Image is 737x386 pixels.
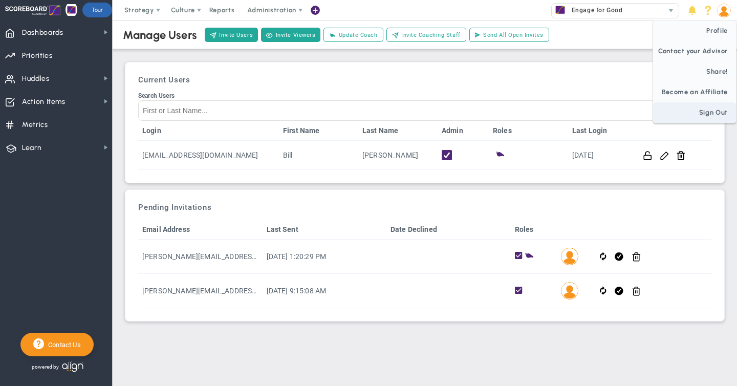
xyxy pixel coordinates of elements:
[22,137,41,159] span: Learn
[267,225,382,233] a: Last Sent
[660,150,669,161] button: Edit User Info
[442,126,485,135] a: Admin
[138,75,711,84] h3: Current Users
[138,92,711,99] div: Search Users
[138,240,263,274] td: [PERSON_NAME][EMAIL_ADDRESS][DOMAIN_NAME]
[643,150,653,161] button: Reset this password
[615,285,623,297] button: Accept Invite
[20,359,126,375] div: Powered by Align
[391,225,506,233] a: Date Declined
[22,68,50,90] span: Huddles
[489,121,568,141] th: Roles
[717,4,731,17] img: 6908.Person.photo
[664,4,679,18] span: select
[123,28,197,42] div: Manage Users
[493,149,505,161] span: Coach
[339,31,378,39] span: Update Coach
[572,126,628,135] a: Last Login
[22,22,63,44] span: Dashboards
[653,82,736,102] span: Become an Affiliate
[600,285,606,297] button: Resend Invite
[138,100,711,121] input: Search Users
[522,250,534,263] span: Coaching Staff
[283,126,354,135] a: First Name
[263,240,387,274] td: [DATE] 1:20:29 PM
[632,285,641,297] button: Delete Invite
[247,6,296,14] span: Administration
[615,251,623,263] button: Accept Invite
[142,126,275,135] a: Login
[653,41,736,61] span: Contact your Advisor
[22,114,48,136] span: Metrics
[138,141,279,170] td: [EMAIL_ADDRESS][DOMAIN_NAME]
[676,150,686,161] button: Remove user from company
[138,203,711,212] h3: Pending Invitations
[561,282,578,299] img: Created by Bill Gallagher
[561,248,578,265] img: Created by Bill Gallagher
[568,141,632,170] td: [DATE]
[567,4,623,17] span: Engage for Good
[142,225,258,233] a: Email Address
[653,61,736,82] span: Share!
[323,28,383,42] button: Update Coach
[401,31,461,39] span: Invite Coaching Staff
[263,274,387,308] td: [DATE] 9:15:08 AM
[358,141,438,170] td: [PERSON_NAME]
[261,28,320,42] button: Invite Viewers
[205,28,258,42] button: Invite Users
[44,341,81,349] span: Contact Us
[469,28,549,42] button: Send All Open Invites
[362,126,433,135] a: Last Name
[653,102,736,123] span: Sign Out
[279,141,358,170] td: Bill
[600,251,606,263] button: Resend Invite
[515,250,522,263] span: Administrator
[138,274,263,308] td: [PERSON_NAME][EMAIL_ADDRESS][DOMAIN_NAME]
[124,6,154,14] span: Strategy
[515,285,522,296] span: Administrator
[511,220,557,240] th: Roles
[22,45,53,67] span: Priorities
[554,4,567,16] img: 33462.Company.photo
[171,6,195,14] span: Culture
[22,91,66,113] span: Action Items
[653,20,736,41] span: Profile
[386,28,466,42] button: Invite Coaching Staff
[632,251,641,263] button: Delete Invite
